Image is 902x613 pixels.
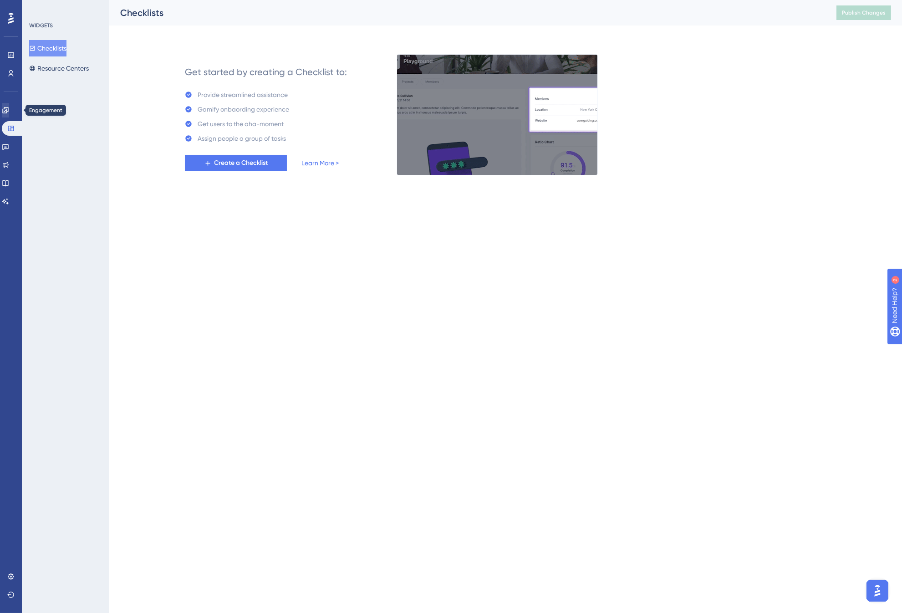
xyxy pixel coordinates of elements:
[214,158,268,169] span: Create a Checklist
[864,577,891,604] iframe: UserGuiding AI Assistant Launcher
[29,22,53,29] div: WIDGETS
[198,118,284,129] div: Get users to the aha-moment
[397,54,598,175] img: e28e67207451d1beac2d0b01ddd05b56.gif
[120,6,814,19] div: Checklists
[198,89,288,100] div: Provide streamlined assistance
[301,158,339,169] a: Learn More >
[185,66,347,78] div: Get started by creating a Checklist to:
[21,2,57,13] span: Need Help?
[29,40,66,56] button: Checklists
[198,104,289,115] div: Gamify onbaording experience
[185,155,287,171] button: Create a Checklist
[842,9,886,16] span: Publish Changes
[198,133,286,144] div: Assign people a group of tasks
[836,5,891,20] button: Publish Changes
[63,5,66,12] div: 2
[29,60,89,77] button: Resource Centers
